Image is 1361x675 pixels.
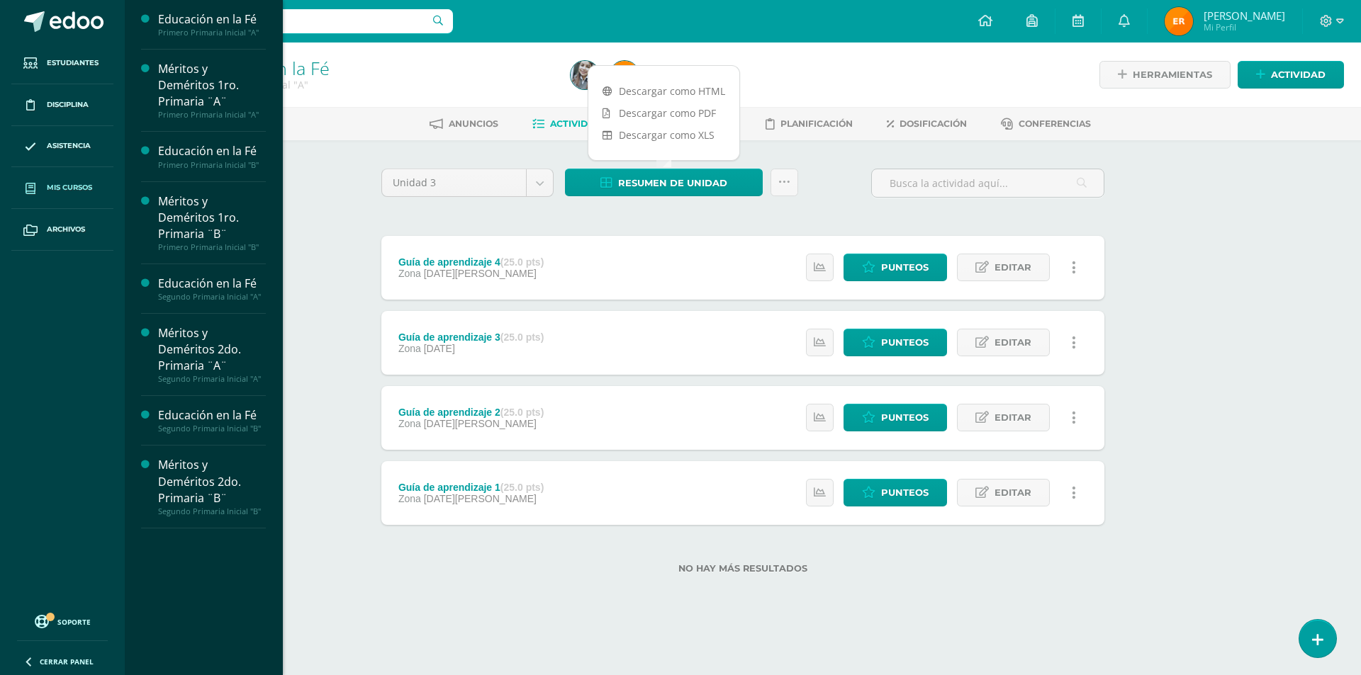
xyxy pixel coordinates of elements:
span: Editar [995,480,1031,506]
span: [PERSON_NAME] [1204,8,1285,23]
a: Herramientas [1099,61,1231,89]
div: Méritos y Deméritos 2do. Primaria ¨A¨ [158,325,266,374]
a: Punteos [844,329,947,356]
span: Punteos [881,254,929,280]
div: Segundo Primaria Inicial "A" [158,374,266,384]
span: Disciplina [47,99,89,110]
img: 93a01b851a22af7099796f9ee7ca9c46.png [571,61,599,89]
span: Cerrar panel [40,657,94,667]
span: Estudiantes [47,57,99,69]
a: Resumen de unidad [565,169,763,196]
div: Méritos y Deméritos 1ro. Primaria ¨B¨ [158,193,266,242]
a: Punteos [844,479,947,506]
span: Mis cursos [47,182,92,193]
input: Busca la actividad aquí... [872,169,1104,197]
div: Guía de aprendizaje 1 [398,482,544,493]
div: Segundo Primaria Inicial "B" [158,424,266,433]
span: Mi Perfil [1204,21,1285,33]
div: Educación en la Fé [158,407,266,424]
div: Primero Primaria Inicial "B" [158,160,266,170]
span: Anuncios [449,118,498,129]
strong: (25.0 pts) [500,407,544,418]
div: Primero Primaria Inicial 'A' [179,78,554,91]
a: Punteos [844,254,947,281]
a: Archivos [11,209,113,251]
a: Soporte [17,611,108,630]
a: Méritos y Deméritos 1ro. Primaria ¨B¨Primero Primaria Inicial "B" [158,193,266,252]
input: Busca un usuario... [134,9,453,33]
a: Educación en la FéSegundo Primaria Inicial "A" [158,276,266,302]
a: Mis cursos [11,167,113,209]
span: Zona [398,418,421,429]
span: Punteos [881,480,929,506]
span: Dosificación [900,118,967,129]
span: Soporte [57,617,91,627]
a: Méritos y Deméritos 2do. Primaria ¨B¨Segundo Primaria Inicial "B" [158,457,266,516]
span: Punteos [881,404,929,431]
span: [DATE][PERSON_NAME] [424,268,537,279]
span: [DATE][PERSON_NAME] [424,418,537,429]
div: Primero Primaria Inicial "A" [158,110,266,120]
a: Educación en la FéPrimero Primaria Inicial "A" [158,11,266,38]
span: Actividad [1271,62,1326,88]
div: Educación en la Fé [158,276,266,292]
a: Méritos y Deméritos 1ro. Primaria ¨A¨Primero Primaria Inicial "A" [158,61,266,120]
span: Actividades [550,118,612,129]
strong: (25.0 pts) [500,256,544,268]
span: Punteos [881,329,929,356]
span: Editar [995,404,1031,431]
div: Méritos y Deméritos 1ro. Primaria ¨A¨ [158,61,266,110]
a: Asistencia [11,126,113,168]
a: Descargar como HTML [588,80,739,102]
span: Resumen de unidad [618,170,727,196]
span: Conferencias [1019,118,1091,129]
div: Guía de aprendizaje 2 [398,407,544,418]
a: Dosificación [887,113,967,135]
a: Planificación [766,113,853,135]
a: Descargar como PDF [588,102,739,124]
span: Planificación [780,118,853,129]
a: Estudiantes [11,42,113,84]
a: Conferencias [1001,113,1091,135]
span: [DATE] [424,343,455,354]
span: Editar [995,329,1031,356]
span: Archivos [47,224,85,235]
img: b9e3894e7f16a561f6570e7c5a24956e.png [610,61,639,89]
div: Segundo Primaria Inicial "A" [158,292,266,302]
a: Méritos y Deméritos 2do. Primaria ¨A¨Segundo Primaria Inicial "A" [158,325,266,384]
span: Unidad 3 [393,169,515,196]
label: No hay más resultados [381,563,1104,574]
span: [DATE][PERSON_NAME] [424,493,537,504]
div: Guía de aprendizaje 3 [398,331,544,343]
div: Primero Primaria Inicial "A" [158,28,266,38]
a: Actividades [532,113,612,135]
div: Educación en la Fé [158,11,266,28]
div: Primero Primaria Inicial "B" [158,242,266,252]
a: Educación en la FéPrimero Primaria Inicial "B" [158,143,266,169]
span: Asistencia [47,140,91,152]
a: Anuncios [430,113,498,135]
img: b9e3894e7f16a561f6570e7c5a24956e.png [1165,7,1193,35]
a: Educación en la FéSegundo Primaria Inicial "B" [158,407,266,433]
span: Herramientas [1133,62,1212,88]
h1: Educación en la Fé [179,58,554,78]
a: Actividad [1238,61,1344,89]
span: Editar [995,254,1031,280]
span: Zona [398,343,421,354]
div: Guía de aprendizaje 4 [398,256,544,268]
span: Zona [398,493,421,504]
strong: (25.0 pts) [500,331,544,343]
div: Méritos y Deméritos 2do. Primaria ¨B¨ [158,457,266,506]
div: Educación en la Fé [158,143,266,159]
div: Segundo Primaria Inicial "B" [158,506,266,516]
a: Descargar como XLS [588,124,739,146]
a: Disciplina [11,84,113,126]
a: Punteos [844,404,947,431]
strong: (25.0 pts) [500,482,544,493]
a: Unidad 3 [382,169,553,196]
span: Zona [398,268,421,279]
